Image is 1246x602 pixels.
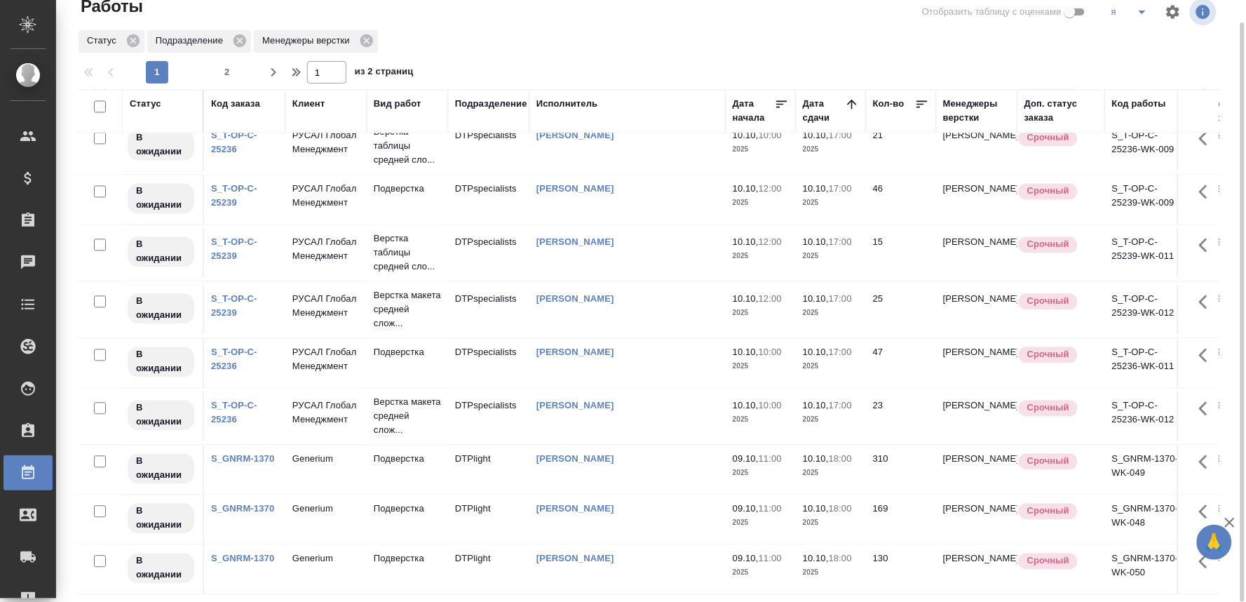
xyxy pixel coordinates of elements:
td: S_GNRM-1370-WK-048 [1105,495,1186,544]
p: Срочный [1027,401,1069,415]
p: 10.10, [803,504,829,514]
p: [PERSON_NAME] [943,236,1010,250]
td: DTPlight [448,545,529,594]
p: [PERSON_NAME] [943,129,1010,143]
p: 2025 [803,360,859,374]
p: 11:00 [759,554,782,564]
p: 2025 [803,467,859,481]
p: 2025 [733,413,789,427]
div: Кол-во [873,98,905,112]
p: 10.10, [733,401,759,411]
p: РУСАЛ Глобал Менеджмент [292,346,360,374]
p: Верстка таблицы средней сло... [374,232,441,274]
p: 2025 [733,307,789,321]
div: Исполнитель назначен, приступать к работе пока рано [126,399,196,432]
p: Срочный [1027,131,1069,145]
span: 🙏 [1203,528,1226,557]
p: 11:00 [759,504,782,514]
p: В ожидании [136,295,186,323]
a: S_GNRM-1370 [211,554,274,564]
td: S_T-OP-C-25239-WK-011 [1105,229,1186,278]
td: 169 [866,495,936,544]
button: Здесь прячутся важные кнопки [1191,229,1224,262]
a: S_T-OP-C-25239 [211,294,257,319]
p: 10.10, [803,401,829,411]
td: DTPspecialists [448,175,529,225]
button: Здесь прячутся важные кнопки [1191,339,1224,373]
p: Верстка макета средней слож... [374,396,441,438]
p: 17:00 [829,347,852,358]
p: 10.10, [733,294,759,305]
div: Менеджеры верстки [943,98,1010,126]
td: DTPspecialists [448,229,529,278]
p: 2025 [733,360,789,374]
p: Срочный [1027,504,1069,519]
a: [PERSON_NAME] [536,401,614,411]
p: РУСАЛ Глобал Менеджмент [292,399,360,427]
p: 2025 [803,307,859,321]
a: [PERSON_NAME] [536,554,614,564]
p: 17:00 [829,237,852,248]
p: 10.10, [803,347,829,358]
td: 15 [866,229,936,278]
p: 12:00 [759,237,782,248]
p: 2025 [733,516,789,530]
p: Срочный [1027,295,1069,309]
p: 09.10, [733,454,759,464]
p: В ожидании [136,554,186,582]
p: 2025 [733,250,789,264]
p: Generium [292,552,360,566]
td: DTPlight [448,446,529,495]
p: [PERSON_NAME] [943,182,1010,196]
p: Срочный [1027,185,1069,199]
div: Статус [130,98,161,112]
div: Исполнитель назначен, приступать к работе пока рано [126,182,196,215]
p: 17:00 [829,184,852,194]
div: Исполнитель назначен, приступать к работе пока рано [126,236,196,269]
button: Здесь прячутся важные кнопки [1191,495,1224,529]
p: Подверстка [374,502,441,516]
div: Код работы [1112,98,1166,112]
p: РУСАЛ Глобал Менеджмент [292,129,360,157]
span: 2 [216,65,238,79]
td: DTPspecialists [448,122,529,171]
p: 2025 [803,250,859,264]
p: 10.10, [803,294,829,305]
a: S_T-OP-C-25239 [211,237,257,262]
td: DTPspecialists [448,339,529,388]
div: Дата сдачи [803,98,845,126]
p: Срочный [1027,455,1069,469]
button: 2 [216,61,238,83]
p: 2025 [803,566,859,580]
p: В ожидании [136,131,186,159]
p: 10.10, [803,454,829,464]
a: S_T-OP-C-25239 [211,184,257,208]
td: DTPlight [448,495,529,544]
td: S_GNRM-1370-WK-049 [1105,446,1186,495]
p: РУСАЛ Глобал Менеджмент [292,182,360,210]
p: В ожидании [136,238,186,266]
div: Статус [79,30,144,53]
button: Здесь прячутся важные кнопки [1191,286,1224,319]
a: S_GNRM-1370 [211,454,274,464]
div: Исполнитель назначен, приступать к работе пока рано [126,502,196,535]
p: [PERSON_NAME] [943,552,1010,566]
td: S_T-OP-C-25236-WK-012 [1105,392,1186,441]
p: Менеджеры верстки [262,34,355,48]
div: Менеджеры верстки [254,30,378,53]
p: 17:00 [829,294,852,305]
p: 10.10, [733,184,759,194]
td: 47 [866,339,936,388]
p: 2025 [733,143,789,157]
p: 09.10, [733,504,759,514]
div: Клиент [292,98,325,112]
p: Верстка макета средней слож... [374,289,441,331]
a: [PERSON_NAME] [536,131,614,141]
td: DTPspecialists [448,392,529,441]
div: Код заказа [211,98,260,112]
span: Отобразить таблицу с оценками [922,5,1062,19]
td: DTPspecialists [448,286,529,335]
p: [PERSON_NAME] [943,293,1010,307]
button: Здесь прячутся важные кнопки [1191,446,1224,479]
a: [PERSON_NAME] [536,454,614,464]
